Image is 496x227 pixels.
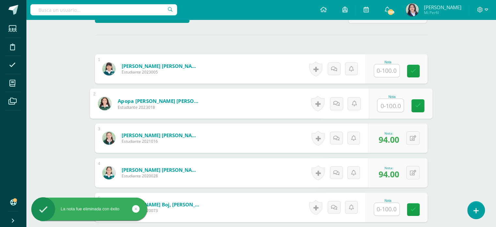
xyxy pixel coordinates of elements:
a: [PERSON_NAME] [PERSON_NAME] [122,63,200,69]
span: Estudiante 2023018 [117,104,198,110]
span: Estudiante 2023005 [122,69,200,75]
div: Nota [374,60,402,64]
div: Nota [377,95,407,98]
img: 2575edfea0f2078687f20051664e5ca7.png [102,62,115,75]
span: Estudiante 2021016 [122,138,200,144]
div: Nota: [379,131,399,136]
input: 0-100.0 [374,203,399,216]
img: 878b7ad16265265b1352e9d336d72ebc.png [102,166,115,179]
a: [PERSON_NAME] Boj, [PERSON_NAME] [122,201,200,208]
a: Apopa [PERSON_NAME] [PERSON_NAME] [117,97,198,104]
a: [PERSON_NAME] [PERSON_NAME] [122,167,200,173]
img: 76910bec831e7b1d48aa6c002559430a.png [406,3,419,16]
input: 0-100.0 [377,99,403,112]
input: 0-100.0 [374,64,399,77]
span: Estudiante 2020028 [122,173,200,179]
img: 2cab06d32d3a70eb61925dce6f9b1fd7.png [102,132,115,145]
span: [PERSON_NAME] [424,4,461,10]
div: Nota [374,199,402,203]
input: Busca un usuario... [30,4,177,15]
span: 94.00 [379,169,399,180]
a: [PERSON_NAME] [PERSON_NAME] [122,132,200,138]
img: e93ec12ab4f27e1fe2111d3cdedb8a70.png [98,97,111,110]
div: Nota: [379,166,399,170]
span: Estudiante 2020073 [122,208,200,213]
span: Mi Perfil [424,10,461,15]
span: 94.00 [379,134,399,145]
span: 208 [387,8,394,16]
div: La nota fue eliminada con éxito [31,206,147,212]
